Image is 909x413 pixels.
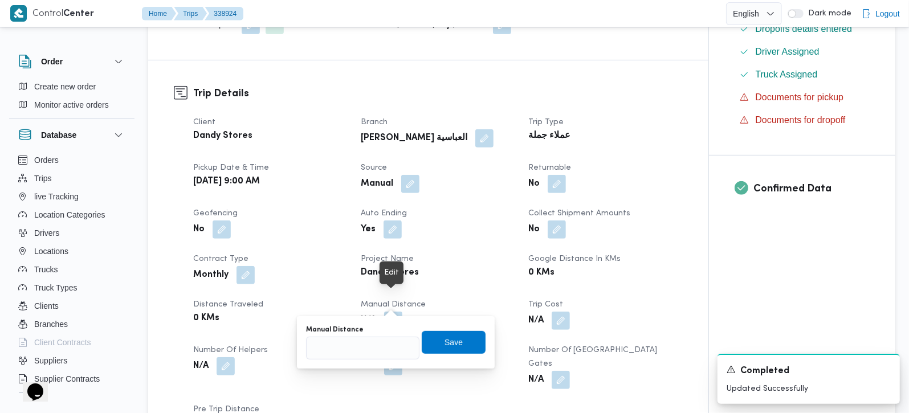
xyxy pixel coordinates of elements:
[193,86,683,101] h3: Trip Details
[9,77,134,118] div: Order
[756,69,818,79] span: Truck Assigned
[14,370,130,388] button: Supplier Contracts
[528,129,570,143] b: عملاء جملة
[756,24,853,34] span: Dropoffs details entered
[193,268,229,282] b: Monthly
[361,255,414,263] span: Project Name
[528,314,544,328] b: N/A
[727,364,891,378] div: Notification
[34,281,77,295] span: Truck Types
[41,128,76,142] h3: Database
[735,20,870,38] button: Dropoffs details entered
[756,91,844,104] span: Documents for pickup
[14,77,130,96] button: Create new order
[528,164,571,171] span: Returnable
[756,115,846,125] span: Documents for dropoff
[18,128,125,142] button: Database
[14,333,130,351] button: Client Contracts
[14,206,130,224] button: Location Categories
[14,96,130,114] button: Monitor active orders
[193,346,268,354] span: Number of Helpers
[875,7,900,21] span: Logout
[361,266,419,280] b: Dandy stores
[193,175,260,189] b: [DATE] 9:00 AM
[34,226,59,240] span: Drivers
[528,373,544,387] b: N/A
[445,336,463,349] span: Save
[528,346,657,367] span: Number of [GEOGRAPHIC_DATA] Gates
[34,263,58,276] span: Trucks
[14,315,130,333] button: Branches
[756,113,846,127] span: Documents for dropoff
[34,317,68,331] span: Branches
[735,66,870,84] button: Truck Assigned
[14,388,130,406] button: Devices
[34,390,63,404] span: Devices
[857,2,904,25] button: Logout
[528,223,540,236] b: No
[193,223,205,236] b: No
[193,312,219,325] b: 0 KMs
[735,43,870,61] button: Driver Assigned
[528,301,563,308] span: Trip Cost
[14,351,130,370] button: Suppliers
[14,279,130,297] button: Truck Types
[193,359,209,373] b: N/A
[10,5,27,22] img: X8yXhbKr1z7QwAAAABJRU5ErkJggg==
[34,190,79,203] span: live Tracking
[63,10,94,18] b: Center
[205,7,243,21] button: 338924
[193,164,269,171] span: Pickup date & time
[11,367,48,402] iframe: chat widget
[528,210,630,217] span: Collect Shipment Amounts
[756,45,820,59] span: Driver Assigned
[193,118,215,126] span: Client
[754,181,870,197] h3: Confirmed Data
[735,88,870,107] button: Documents for pickup
[528,255,621,263] span: Google distance in KMs
[528,266,555,280] b: 0 KMs
[735,111,870,129] button: Documents for dropoff
[18,55,125,68] button: Order
[174,7,207,21] button: Trips
[361,164,387,171] span: Source
[193,129,252,143] b: Dandy Stores
[14,242,130,260] button: Locations
[361,177,393,191] b: Manual
[361,132,467,145] b: [PERSON_NAME] العباسية
[34,354,67,367] span: Suppliers
[41,55,63,68] h3: Order
[528,118,564,126] span: Trip Type
[142,7,176,21] button: Home
[756,22,853,36] span: Dropoffs details entered
[14,151,130,169] button: Orders
[361,118,388,126] span: Branch
[193,255,248,263] span: Contract Type
[740,365,789,378] span: Completed
[34,80,96,93] span: Create new order
[14,260,130,279] button: Trucks
[528,177,540,191] b: No
[361,223,376,236] b: Yes
[361,301,426,308] span: Manual Distance
[34,98,109,112] span: Monitor active orders
[9,151,134,398] div: Database
[361,314,376,328] b: N/A
[34,299,59,313] span: Clients
[34,372,100,386] span: Supplier Contracts
[34,171,52,185] span: Trips
[756,68,818,81] span: Truck Assigned
[756,47,820,56] span: Driver Assigned
[727,383,891,395] p: Updated Successfully
[14,187,130,206] button: live Tracking
[34,244,68,258] span: Locations
[306,325,364,334] label: Manual Distance
[422,331,486,354] button: Save
[384,266,399,280] div: Edit
[193,301,263,308] span: Distance Traveled
[34,153,59,167] span: Orders
[14,297,130,315] button: Clients
[34,208,105,222] span: Location Categories
[34,336,91,349] span: Client Contracts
